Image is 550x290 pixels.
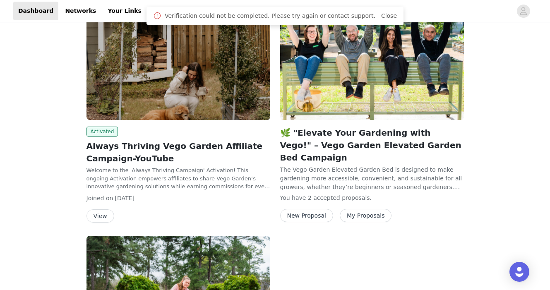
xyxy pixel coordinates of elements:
[381,12,397,19] a: Close
[280,209,333,222] button: New Proposal
[86,127,118,137] span: Activated
[103,2,147,20] a: Your Links
[367,194,370,201] span: s
[86,140,270,165] h2: Always Thriving Vego Garden Affiliate Campaign-YouTube
[509,262,529,282] div: Open Intercom Messenger
[186,2,222,20] a: Payouts
[115,195,134,201] span: [DATE]
[60,2,101,20] a: Networks
[280,127,464,164] h2: 🌿 "Elevate Your Gardening with Vego!" – Vego Garden Elevated Garden Bed Campaign
[280,194,464,202] p: You have 2 accepted proposal .
[13,2,58,20] a: Dashboard
[165,12,375,20] span: Verification could not be completed. Please try again or contact support.
[148,2,184,20] a: Insights
[86,209,114,223] button: View
[519,5,527,18] div: avatar
[280,165,464,190] p: The Vego Garden Elevated Garden Bed is designed to make gardening more accessible, convenient, an...
[86,195,113,201] span: Joined on
[340,209,392,222] button: My Proposals
[86,213,114,219] a: View
[86,166,270,191] p: Welcome to the 'Always Thriving Campaign' Activation! This ongoing Activation empowers affiliates...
